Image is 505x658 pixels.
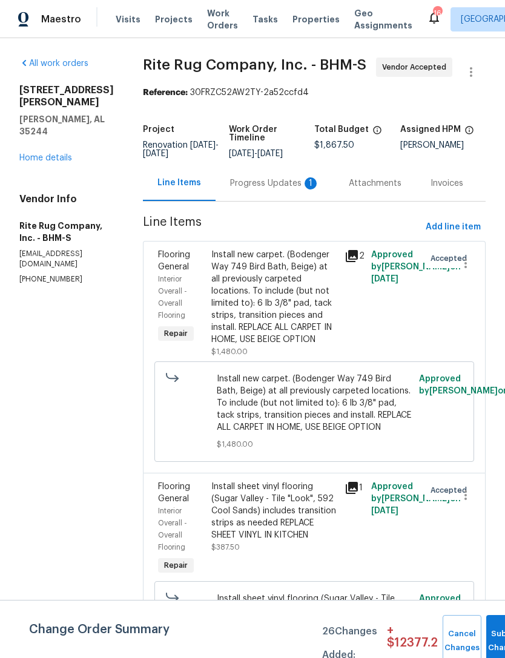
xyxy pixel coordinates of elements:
[143,141,219,158] span: -
[229,125,315,142] h5: Work Order Timeline
[252,15,278,24] span: Tasks
[211,544,240,551] span: $387.50
[305,177,317,189] div: 1
[143,125,174,134] h5: Project
[211,348,248,355] span: $1,480.00
[157,177,201,189] div: Line Items
[41,13,81,25] span: Maestro
[19,274,114,285] p: [PHONE_NUMBER]
[354,7,412,31] span: Geo Assignments
[345,249,364,263] div: 2
[382,61,451,73] span: Vendor Accepted
[19,249,114,269] p: [EMAIL_ADDRESS][DOMAIN_NAME]
[158,275,187,319] span: Interior Overall - Overall Flooring
[158,507,187,551] span: Interior Overall - Overall Flooring
[19,113,114,137] h5: [PERSON_NAME], AL 35244
[400,125,461,134] h5: Assigned HPM
[158,251,190,271] span: Flooring General
[371,507,398,515] span: [DATE]
[372,125,382,141] span: The total cost of line items that have been proposed by Opendoor. This sum includes line items th...
[211,249,337,346] div: Install new carpet. (Bodenger Way 749 Bird Bath, Beige) at all previously carpeted locations. To ...
[421,216,486,239] button: Add line item
[431,177,463,189] div: Invoices
[449,627,475,655] span: Cancel Changes
[371,275,398,283] span: [DATE]
[314,141,354,150] span: $1,867.50
[143,58,366,72] span: Rite Rug Company, Inc. - BHM-S
[217,593,412,641] span: Install sheet vinyl flooring (Sugar Valley - Tile "Look", 592 Cool Sands) includes transition str...
[155,13,193,25] span: Projects
[371,482,461,515] span: Approved by [PERSON_NAME] on
[433,7,441,19] div: 16
[143,87,486,99] div: 30FRZC52AW2TY-2a52ccfd4
[229,150,283,158] span: -
[426,220,481,235] span: Add line item
[257,150,283,158] span: [DATE]
[143,141,219,158] span: Renovation
[159,327,193,340] span: Repair
[207,7,238,31] span: Work Orders
[116,13,140,25] span: Visits
[217,373,412,433] span: Install new carpet. (Bodenger Way 749 Bird Bath, Beige) at all previously carpeted locations. To ...
[371,251,461,283] span: Approved by [PERSON_NAME] on
[217,438,412,450] span: $1,480.00
[349,177,401,189] div: Attachments
[345,481,364,495] div: 1
[19,154,72,162] a: Home details
[431,252,472,265] span: Accepted
[19,220,114,244] h5: Rite Rug Company, Inc. - BHM-S
[464,125,474,141] span: The hpm assigned to this work order.
[230,177,320,189] div: Progress Updates
[292,13,340,25] span: Properties
[190,141,216,150] span: [DATE]
[19,84,114,108] h2: [STREET_ADDRESS][PERSON_NAME]
[431,484,472,496] span: Accepted
[158,482,190,503] span: Flooring General
[314,125,369,134] h5: Total Budget
[211,481,337,541] div: Install sheet vinyl flooring (Sugar Valley - Tile "Look", 592 Cool Sands) includes transition str...
[143,150,168,158] span: [DATE]
[143,216,421,239] span: Line Items
[400,141,486,150] div: [PERSON_NAME]
[229,150,254,158] span: [DATE]
[159,559,193,571] span: Repair
[19,59,88,68] a: All work orders
[19,193,114,205] h4: Vendor Info
[143,88,188,97] b: Reference:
